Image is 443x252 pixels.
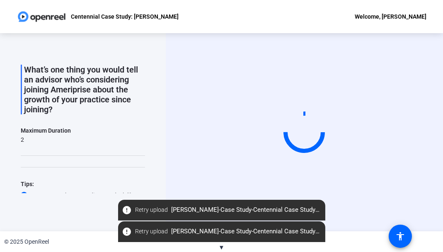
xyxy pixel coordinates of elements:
span: ▼ [218,244,225,251]
div: Welcome, [PERSON_NAME] [355,12,426,22]
div: © 2025 OpenReel [4,237,49,246]
p: Centennial Case Study: [PERSON_NAME] [71,12,179,22]
span: Retry upload [136,227,168,236]
img: OpenReel logo [17,8,67,25]
span: [PERSON_NAME]-Case Study-Centennial Case Study- [PERSON_NAME]-1756385895052-webcam [118,224,325,239]
div: 2 [21,136,71,144]
div: You can retake a recording you don’t like [21,191,145,199]
p: What’s one thing you would tell an advisor who’s considering joining Ameriprise about the growth ... [24,65,145,114]
div: Tips: [21,179,145,189]
mat-icon: error [122,205,132,215]
span: Retry upload [136,206,168,214]
mat-icon: accessibility [395,231,405,241]
mat-icon: error [122,227,132,237]
div: Maximum Duration [21,126,71,136]
span: [PERSON_NAME]-Case Study-Centennial Case Study- [PERSON_NAME]-1756385990499-webcam [118,203,325,218]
